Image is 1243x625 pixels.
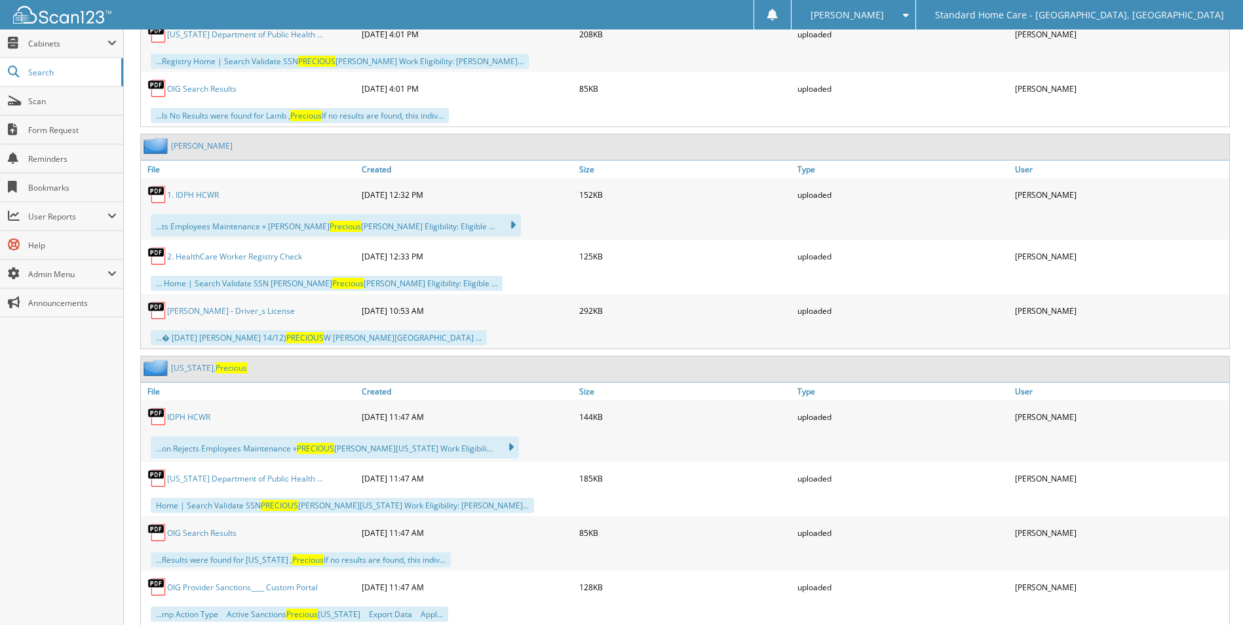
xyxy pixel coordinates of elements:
img: PDF.png [147,577,167,597]
div: 152KB [576,181,794,208]
a: File [141,383,358,400]
a: [US_STATE],Precious [171,362,247,373]
div: uploaded [794,181,1012,208]
a: [US_STATE] Department of Public Health ... [167,29,323,40]
span: Search [28,67,115,78]
span: Cabinets [28,38,107,49]
div: 85KB [576,75,794,102]
a: IDPH HCWR [167,411,210,423]
img: scan123-logo-white.svg [13,6,111,24]
div: [PERSON_NAME] [1012,520,1229,546]
div: [DATE] 11:47 AM [358,465,576,491]
img: PDF.png [147,79,167,98]
div: ...ts Employees Maintenance » [PERSON_NAME] [PERSON_NAME] Eligibility: Eligible ... [151,214,521,237]
div: [DATE] 10:53 AM [358,297,576,324]
img: folder2.png [143,360,171,376]
iframe: Chat Widget [1177,562,1243,625]
span: Admin Menu [28,269,107,280]
img: folder2.png [143,138,171,154]
div: [PERSON_NAME] [1012,465,1229,491]
img: PDF.png [147,301,167,320]
div: [PERSON_NAME] [1012,243,1229,269]
a: OIG Provider Sanctions____ Custom Portal [167,582,318,593]
div: uploaded [794,21,1012,47]
a: [US_STATE] Department of Public Health ... [167,473,323,484]
div: [DATE] 11:47 AM [358,574,576,600]
span: Precious [286,609,318,620]
a: OIG Search Results [167,83,237,94]
div: [DATE] 12:33 PM [358,243,576,269]
div: uploaded [794,243,1012,269]
img: PDF.png [147,185,167,204]
div: [DATE] 12:32 PM [358,181,576,208]
div: ...Results were found for [US_STATE] , If no results are found, this indiv... [151,552,451,567]
div: 292KB [576,297,794,324]
div: uploaded [794,75,1012,102]
img: PDF.png [147,468,167,488]
a: 1. IDPH HCWR [167,189,219,200]
span: Precious [216,362,247,373]
div: [DATE] 11:47 AM [358,520,576,546]
div: [PERSON_NAME] [1012,75,1229,102]
span: Reminders [28,153,117,164]
div: ...� [DATE] [PERSON_NAME] 14/12) W [PERSON_NAME][GEOGRAPHIC_DATA] ... [151,330,487,345]
div: Home | Search Validate SSN [PERSON_NAME][US_STATE] Work Eligibility: [PERSON_NAME]... [151,498,534,513]
span: Precious [290,110,322,121]
div: uploaded [794,297,1012,324]
span: PRECIOUS [298,56,335,67]
span: Precious [292,554,324,565]
div: 85KB [576,520,794,546]
a: Size [576,383,794,400]
a: Created [358,383,576,400]
div: ...ls No Results were found for Lamb , If no results are found, this indiv... [151,108,449,123]
a: Type [794,383,1012,400]
div: [PERSON_NAME] [1012,297,1229,324]
span: Scan [28,96,117,107]
div: ...Registry Home | Search Validate SSN [PERSON_NAME] Work Eligibility: [PERSON_NAME]... [151,54,529,69]
div: [PERSON_NAME] [1012,21,1229,47]
div: ...on Rejects Employees Maintenance » [PERSON_NAME][US_STATE] Work Eligibili... [151,436,519,459]
div: [PERSON_NAME] [1012,181,1229,208]
a: [PERSON_NAME] [171,140,233,151]
div: uploaded [794,404,1012,430]
span: User Reports [28,211,107,222]
span: PRECIOUS [261,500,298,511]
div: 208KB [576,21,794,47]
div: ...mp Action Type  Active Sanctions [US_STATE]  Export Data  Appl... [151,607,448,622]
img: PDF.png [147,523,167,542]
a: File [141,161,358,178]
a: User [1012,161,1229,178]
span: Help [28,240,117,251]
div: 185KB [576,465,794,491]
span: [PERSON_NAME] [811,11,884,19]
span: Precious [332,278,364,289]
div: uploaded [794,520,1012,546]
div: uploaded [794,465,1012,491]
a: [PERSON_NAME] - Driver_s License [167,305,295,316]
a: Type [794,161,1012,178]
span: Precious [330,221,361,232]
a: 2. HealthCare Worker Registry Check [167,251,302,262]
div: 125KB [576,243,794,269]
div: 144KB [576,404,794,430]
div: [PERSON_NAME] [1012,404,1229,430]
div: uploaded [794,574,1012,600]
div: 128KB [576,574,794,600]
span: Form Request [28,124,117,136]
a: OIG Search Results [167,527,237,539]
span: Bookmarks [28,182,117,193]
div: [PERSON_NAME] [1012,574,1229,600]
span: PRECIOUS [286,332,324,343]
a: Created [358,161,576,178]
img: PDF.png [147,246,167,266]
span: Standard Home Care - [GEOGRAPHIC_DATA], [GEOGRAPHIC_DATA] [935,11,1224,19]
img: PDF.png [147,24,167,44]
div: ... Home | Search Validate SSN [PERSON_NAME] [PERSON_NAME] Eligibility: Eligible ... [151,276,503,291]
a: Size [576,161,794,178]
div: [DATE] 4:01 PM [358,75,576,102]
img: PDF.png [147,407,167,426]
div: [DATE] 4:01 PM [358,21,576,47]
span: Announcements [28,297,117,309]
span: PRECIOUS [297,443,334,454]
